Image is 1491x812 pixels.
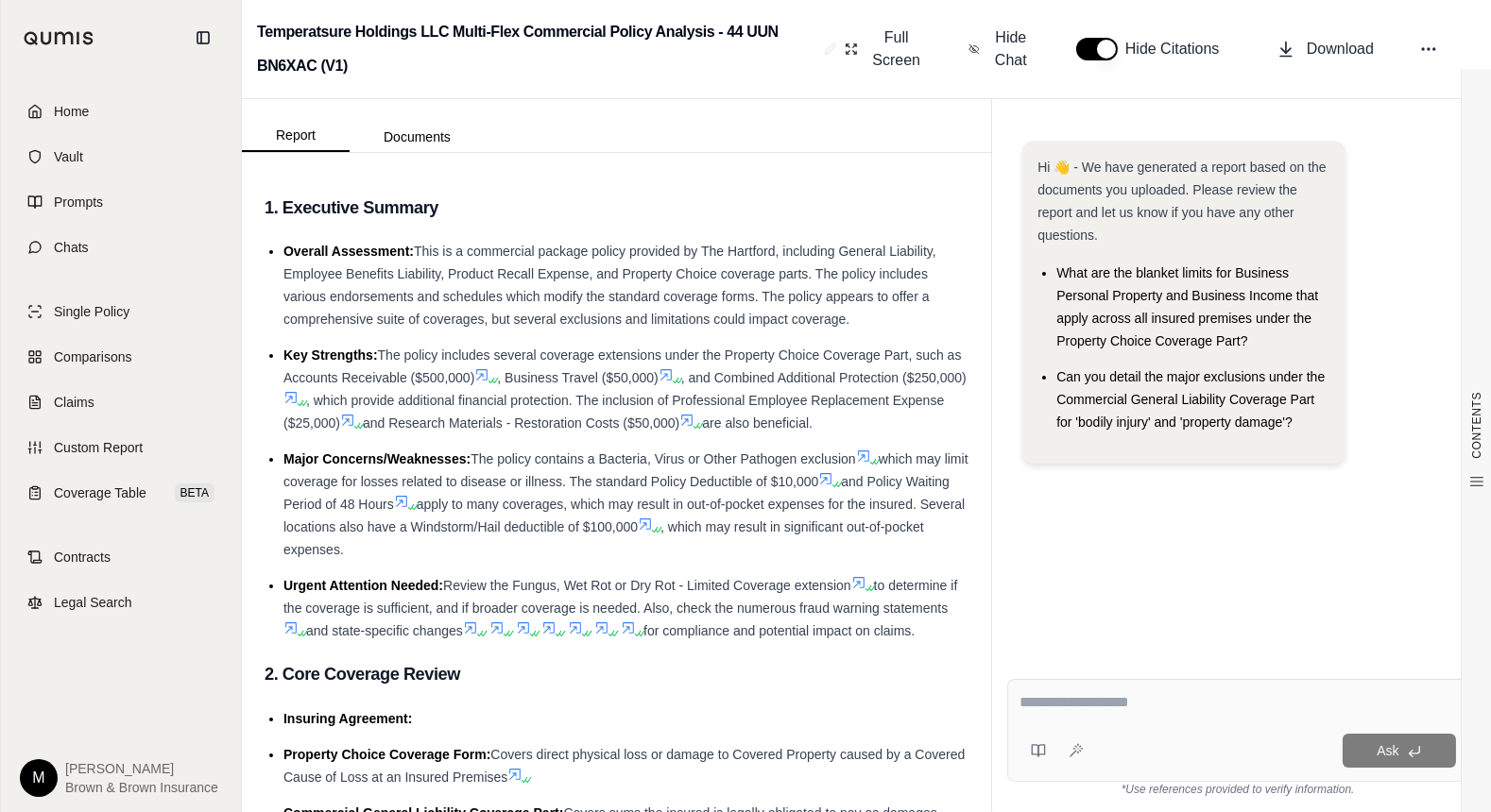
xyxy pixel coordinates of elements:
[12,381,230,423] a: Claims
[363,415,679,431] span: and Research Materials - Restoration Costs ($50,000)
[12,291,230,332] a: Single Policy
[283,393,944,431] span: , which provide additional financial protection. The inclusion of Professional Employee Replaceme...
[283,578,443,593] span: Urgent Attention Needed:
[20,759,58,797] div: M
[283,747,490,762] span: Property Choice Coverage Form:
[12,536,230,578] a: Contracts
[471,451,856,466] span: The policy contains a Bacteria, Virus or Other Pathogen exclusion
[283,497,965,534] span: apply to many coverages, which may result in out-of-pocket expenses for the insured. Several loca...
[1377,743,1398,758] span: Ask
[65,778,218,797] span: Brown & Brown Insurance
[12,336,230,378] a: Comparisons
[54,393,94,412] span: Claims
[1269,30,1381,68] button: Download
[54,347,131,366] span: Comparisons
[54,147,83,166] span: Vault
[283,244,936,327] span: This is a commercial package policy provided by The Hartford, including General Liability, Employ...
[12,91,230,132] a: Home
[1007,782,1468,797] div: *Use references provided to verify information.
[175,483,214,502] span: BETA
[54,302,129,321] span: Single Policy
[837,19,931,79] button: Full Screen
[443,578,851,593] span: Review the Fungus, Wet Rot or Dry Rot - Limited Coverage extension
[257,15,816,83] h2: Temperatsure Holdings LLC Multi-Flex Commercial Policy Analysis - 44 UUN BN6XAC (V1)
[54,238,89,257] span: Chats
[12,136,230,178] a: Vault
[283,711,412,726] span: Insuring Agreement:
[54,438,143,457] span: Custom Report
[54,548,111,567] span: Contracts
[306,623,463,638] span: and state-specific changes
[265,191,968,225] h3: 1. Executive Summary
[283,244,414,259] span: Overall Assessment:
[1037,160,1326,243] span: Hi 👋 - We have generated a report based on the documents you uploaded. Please review the report a...
[54,102,89,121] span: Home
[283,347,961,385] span: The policy includes several coverage extensions under the Property Choice Coverage Part, such as ...
[681,370,967,385] span: , and Combined Additional Protection ($250,000)
[283,451,968,489] span: which may limit coverage for losses related to disease or illness. The standard Policy Deductible...
[1056,265,1318,348] span: What are the blanket limits for Business Personal Property and Business Income that apply across ...
[12,227,230,268] a: Chats
[1307,38,1374,60] span: Download
[702,415,813,431] span: are also beneficial.
[283,451,471,466] span: Major Concerns/Weaknesses:
[242,120,350,152] button: Report
[12,427,230,468] a: Custom Report
[961,19,1038,79] button: Hide Chat
[497,370,658,385] span: , Business Travel ($50,000)
[869,26,923,72] span: Full Screen
[350,122,485,152] button: Documents
[54,593,132,612] span: Legal Search
[1056,369,1325,430] span: Can you detail the major exclusions under the Commercial General Liability Coverage Part for 'bod...
[1469,392,1484,459] span: CONTENTS
[65,759,218,778] span: [PERSON_NAME]
[283,347,378,363] span: Key Strengths:
[991,26,1031,72] span: Hide Chat
[54,193,103,211] span: Prompts
[12,181,230,223] a: Prompts
[12,472,230,514] a: Coverage TableBETA
[643,623,915,638] span: for compliance and potential impact on claims.
[188,23,218,53] button: Collapse sidebar
[54,483,146,502] span: Coverage Table
[1125,38,1231,60] span: Hide Citations
[12,582,230,623] a: Legal Search
[265,657,968,691] h3: 2. Core Coverage Review
[283,519,924,557] span: , which may result in significant out-of-pocket expenses.
[283,747,965,785] span: Covers direct physical loss or damage to Covered Property caused by a Covered Cause of Loss at an...
[1343,734,1456,768] button: Ask
[24,31,94,45] img: Qumis Logo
